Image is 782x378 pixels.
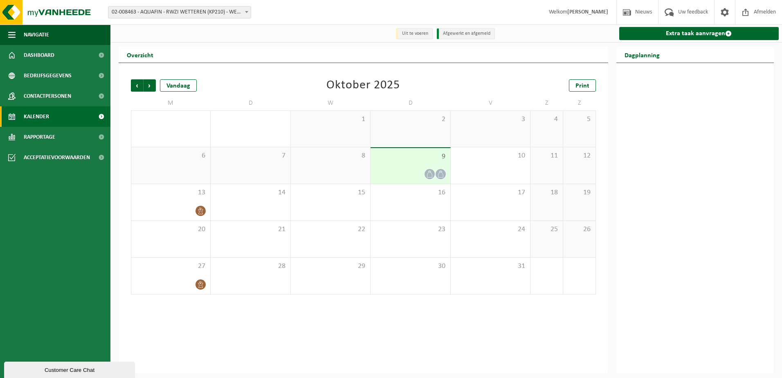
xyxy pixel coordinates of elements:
[575,83,589,89] span: Print
[326,79,400,92] div: Oktober 2025
[375,115,446,124] span: 2
[619,27,779,40] a: Extra taak aanvragen
[535,188,559,197] span: 18
[215,188,286,197] span: 14
[24,106,49,127] span: Kalender
[291,96,371,110] td: W
[295,151,366,160] span: 8
[24,65,72,86] span: Bedrijfsgegevens
[455,225,526,234] span: 24
[144,79,156,92] span: Volgende
[455,115,526,124] span: 3
[563,96,596,110] td: Z
[375,188,446,197] span: 16
[4,360,137,378] iframe: chat widget
[455,151,526,160] span: 10
[135,262,206,271] span: 27
[215,225,286,234] span: 21
[215,151,286,160] span: 7
[375,152,446,161] span: 9
[135,225,206,234] span: 20
[24,147,90,168] span: Acceptatievoorwaarden
[108,6,251,18] span: 02-008463 - AQUAFIN - RWZI WETTEREN (KP210) - WETTEREN
[567,9,608,15] strong: [PERSON_NAME]
[396,28,433,39] li: Uit te voeren
[569,79,596,92] a: Print
[375,262,446,271] span: 30
[24,127,55,147] span: Rapportage
[375,225,446,234] span: 23
[567,188,591,197] span: 19
[135,188,206,197] span: 13
[616,47,668,63] h2: Dagplanning
[131,79,143,92] span: Vorige
[24,25,49,45] span: Navigatie
[211,96,290,110] td: D
[108,7,251,18] span: 02-008463 - AQUAFIN - RWZI WETTEREN (KP210) - WETTEREN
[295,262,366,271] span: 29
[535,115,559,124] span: 4
[119,47,162,63] h2: Overzicht
[160,79,197,92] div: Vandaag
[451,96,530,110] td: V
[455,188,526,197] span: 17
[530,96,563,110] td: Z
[567,151,591,160] span: 12
[24,45,54,65] span: Dashboard
[135,151,206,160] span: 6
[455,262,526,271] span: 31
[131,96,211,110] td: M
[437,28,495,39] li: Afgewerkt en afgemeld
[371,96,450,110] td: D
[215,262,286,271] span: 28
[295,225,366,234] span: 22
[295,115,366,124] span: 1
[24,86,71,106] span: Contactpersonen
[567,225,591,234] span: 26
[567,115,591,124] span: 5
[535,225,559,234] span: 25
[295,188,366,197] span: 15
[535,151,559,160] span: 11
